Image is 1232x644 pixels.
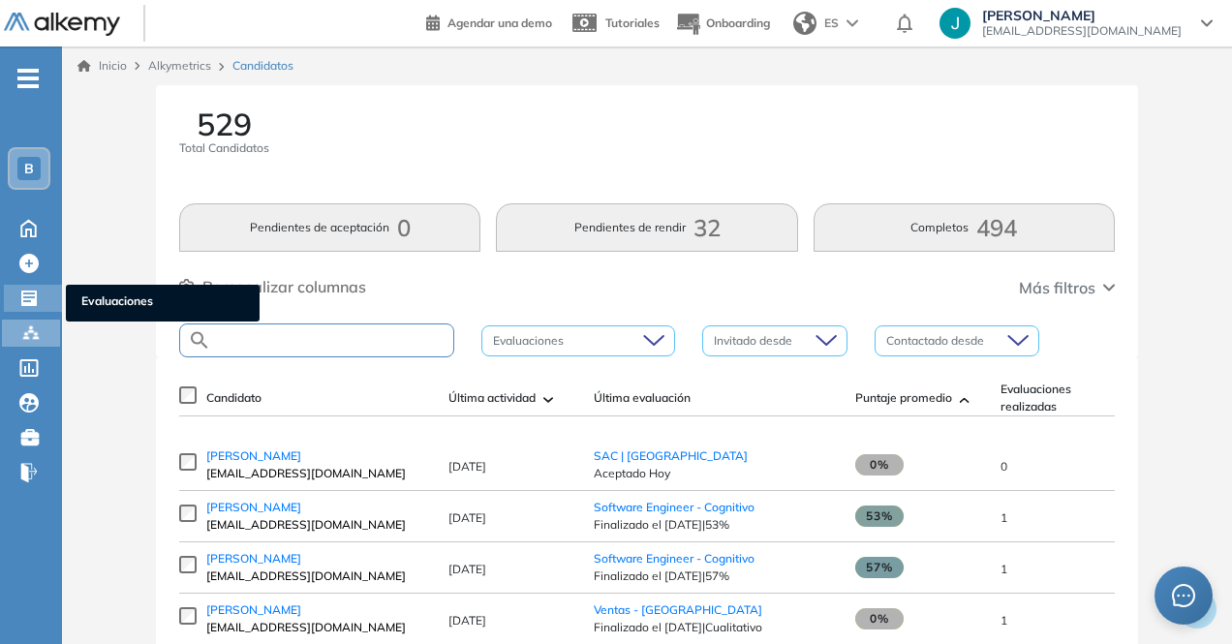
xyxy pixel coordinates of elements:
[179,275,366,298] button: Personalizar columnas
[448,389,536,407] span: Última actividad
[148,58,211,73] span: Alkymetrics
[814,203,1115,252] button: Completos494
[81,292,244,314] span: Evaluaciones
[206,567,429,585] span: [EMAIL_ADDRESS][DOMAIN_NAME]
[594,619,836,636] span: Finalizado el [DATE] | Cualitativo
[206,447,429,465] a: [PERSON_NAME]
[24,161,34,176] span: B
[447,15,552,30] span: Agendar una demo
[824,15,839,32] span: ES
[855,389,952,407] span: Puntaje promedio
[206,551,301,566] span: [PERSON_NAME]
[426,10,552,33] a: Agendar una demo
[496,203,797,252] button: Pendientes de rendir32
[448,613,486,628] span: [DATE]
[232,57,293,75] span: Candidatos
[1172,584,1195,607] span: message
[706,15,770,30] span: Onboarding
[77,57,127,75] a: Inicio
[855,506,904,527] span: 53%
[675,3,770,45] button: Onboarding
[206,601,429,619] a: [PERSON_NAME]
[855,454,904,475] span: 0%
[448,562,486,576] span: [DATE]
[1001,510,1007,525] span: 1
[206,602,301,617] span: [PERSON_NAME]
[206,550,429,567] a: [PERSON_NAME]
[982,23,1182,39] span: [EMAIL_ADDRESS][DOMAIN_NAME]
[960,397,970,403] img: [missing "en.ARROW_ALT" translation]
[1001,562,1007,576] span: 1
[4,13,120,37] img: Logo
[793,12,816,35] img: world
[206,389,262,407] span: Candidato
[206,516,429,534] span: [EMAIL_ADDRESS][DOMAIN_NAME]
[847,19,858,27] img: arrow
[594,500,755,514] a: Software Engineer - Cognitivo
[448,510,486,525] span: [DATE]
[197,108,252,139] span: 529
[594,389,691,407] span: Última evaluación
[543,397,553,403] img: [missing "en.ARROW_ALT" translation]
[855,608,904,629] span: 0%
[1019,276,1115,299] button: Más filtros
[594,516,836,534] span: Finalizado el [DATE] | 53%
[448,459,486,474] span: [DATE]
[206,500,301,514] span: [PERSON_NAME]
[594,551,755,566] a: Software Engineer - Cognitivo
[206,499,429,516] a: [PERSON_NAME]
[594,448,748,463] a: SAC | [GEOGRAPHIC_DATA]
[594,567,836,585] span: Finalizado el [DATE] | 57%
[179,139,269,157] span: Total Candidatos
[1001,381,1109,415] span: Evaluaciones realizadas
[206,619,429,636] span: [EMAIL_ADDRESS][DOMAIN_NAME]
[202,275,366,298] span: Personalizar columnas
[1019,276,1095,299] span: Más filtros
[206,465,429,482] span: [EMAIL_ADDRESS][DOMAIN_NAME]
[605,15,660,30] span: Tutoriales
[982,8,1182,23] span: [PERSON_NAME]
[1001,613,1007,628] span: 1
[594,602,762,617] a: Ventas - [GEOGRAPHIC_DATA]
[17,77,39,80] i: -
[1001,459,1007,474] span: 0
[206,448,301,463] span: [PERSON_NAME]
[179,203,480,252] button: Pendientes de aceptación0
[594,465,836,482] span: Aceptado Hoy
[188,328,211,353] img: SEARCH_ALT
[855,557,904,578] span: 57%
